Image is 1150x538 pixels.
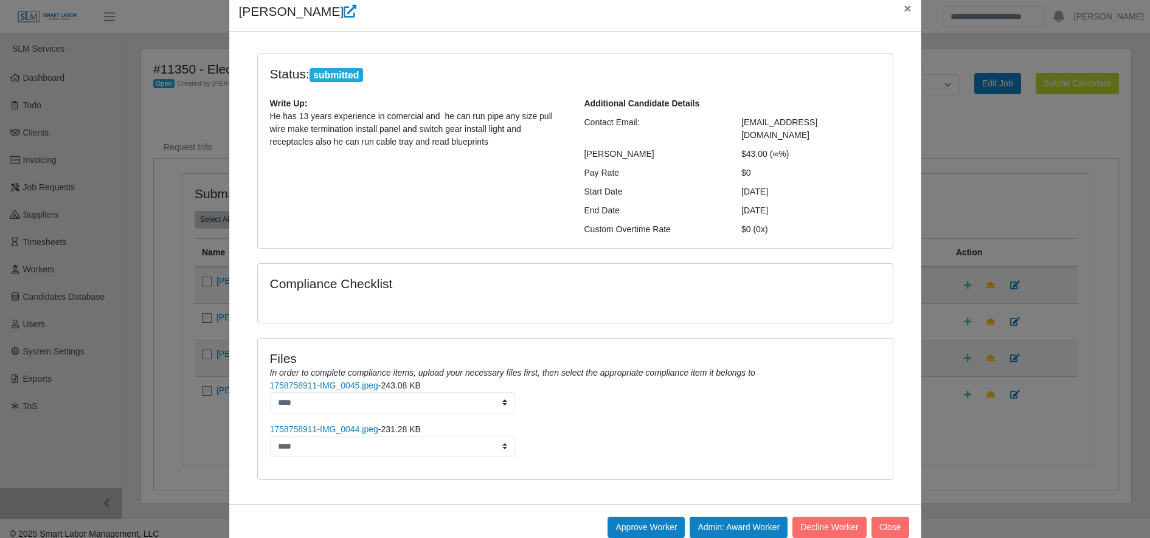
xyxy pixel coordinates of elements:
[270,66,724,83] h4: Status:
[608,517,685,538] button: Approve Worker
[741,224,768,234] span: $0 (0x)
[690,517,788,538] button: Admin: Award Worker
[575,185,733,198] div: Start Date
[270,276,671,291] h4: Compliance Checklist
[732,185,890,198] div: [DATE]
[381,424,420,434] span: 231.28 KB
[270,423,881,457] li: -
[270,424,378,434] a: 1758758911-IMG_0044.jpeg
[732,148,890,160] div: $43.00 (∞%)
[741,205,768,215] span: [DATE]
[584,98,700,108] b: Additional Candidate Details
[575,223,733,236] div: Custom Overtime Rate
[270,98,308,108] b: Write Up:
[575,204,733,217] div: End Date
[575,116,733,142] div: Contact Email:
[270,110,566,148] p: He has 13 years experience in comercial and he can run pipe any size pull wire make termination i...
[270,351,881,366] h4: Files
[270,379,881,413] li: -
[732,167,890,179] div: $0
[310,68,363,83] span: submitted
[792,517,866,538] button: Decline Worker
[871,517,909,538] button: Close
[270,368,755,378] i: In order to complete compliance items, upload your necessary files first, then select the appropr...
[575,167,733,179] div: Pay Rate
[270,381,378,390] a: 1758758911-IMG_0045.jpeg
[381,381,420,390] span: 243.08 KB
[575,148,733,160] div: [PERSON_NAME]
[741,117,817,140] span: [EMAIL_ADDRESS][DOMAIN_NAME]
